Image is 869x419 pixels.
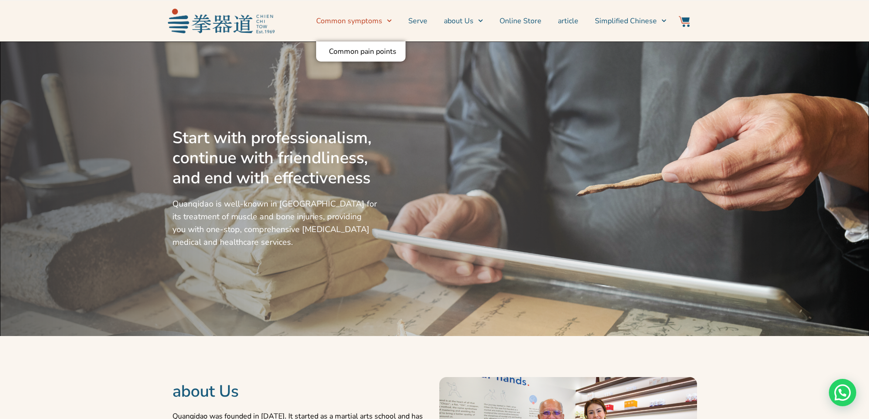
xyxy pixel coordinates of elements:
[329,47,396,57] font: Common pain points
[172,198,377,248] font: Quanqidao is well-known in [GEOGRAPHIC_DATA] for its treatment of muscle and bone injuries, provi...
[500,10,541,32] a: Online Store
[408,16,427,26] font: Serve
[279,10,667,32] nav: Menu
[316,10,392,32] a: Common symptoms
[408,10,427,32] a: Serve
[316,41,406,62] ul: Common symptoms
[444,10,483,32] a: about Us
[595,10,666,32] a: Simplified Chinese
[558,10,578,32] a: article
[172,380,239,403] font: about Us
[444,16,474,26] font: about Us
[500,16,541,26] font: Online Store
[316,41,406,62] a: Common pain points
[595,16,657,26] font: Simplified Chinese
[679,16,690,27] img: Website Icon-03
[172,127,372,189] font: Start with professionalism, continue with friendliness, and end with effectiveness
[558,16,578,26] font: article
[316,16,382,26] font: Common symptoms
